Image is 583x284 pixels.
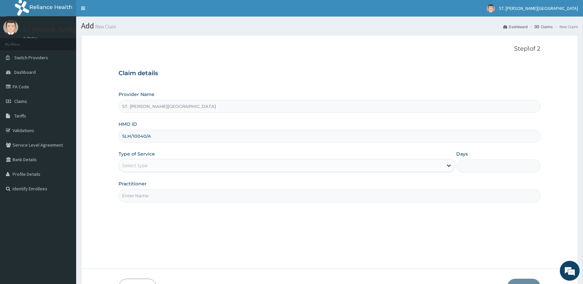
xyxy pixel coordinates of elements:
[38,83,91,150] span: We're online!
[23,36,39,41] a: Online
[119,91,155,98] label: Provider Name
[3,181,126,204] textarea: Type your message and hit 'Enter'
[119,180,147,187] label: Practitioner
[81,22,578,30] h1: Add
[503,24,528,29] a: Dashboard
[14,113,26,119] span: Tariffs
[119,45,540,53] p: Step 1 of 2
[119,70,540,77] h3: Claim details
[119,130,540,143] input: Enter HMO ID
[14,69,36,75] span: Dashboard
[535,24,553,29] a: Claims
[14,98,27,104] span: Claims
[119,189,540,202] input: Enter Name
[553,24,578,29] li: New Claim
[122,162,148,169] div: Select type
[119,121,137,127] label: HMO ID
[14,55,48,61] span: Switch Providers
[23,27,130,33] p: ST. [PERSON_NAME][GEOGRAPHIC_DATA]
[457,151,468,157] label: Days
[109,3,124,19] div: Minimize live chat window
[34,37,111,46] div: Chat with us now
[3,20,18,35] img: User Image
[487,4,495,13] img: User Image
[94,24,116,29] small: New Claim
[12,33,27,50] img: d_794563401_company_1708531726252_794563401
[119,151,155,157] label: Type of Service
[499,5,578,11] span: ST. [PERSON_NAME][GEOGRAPHIC_DATA]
